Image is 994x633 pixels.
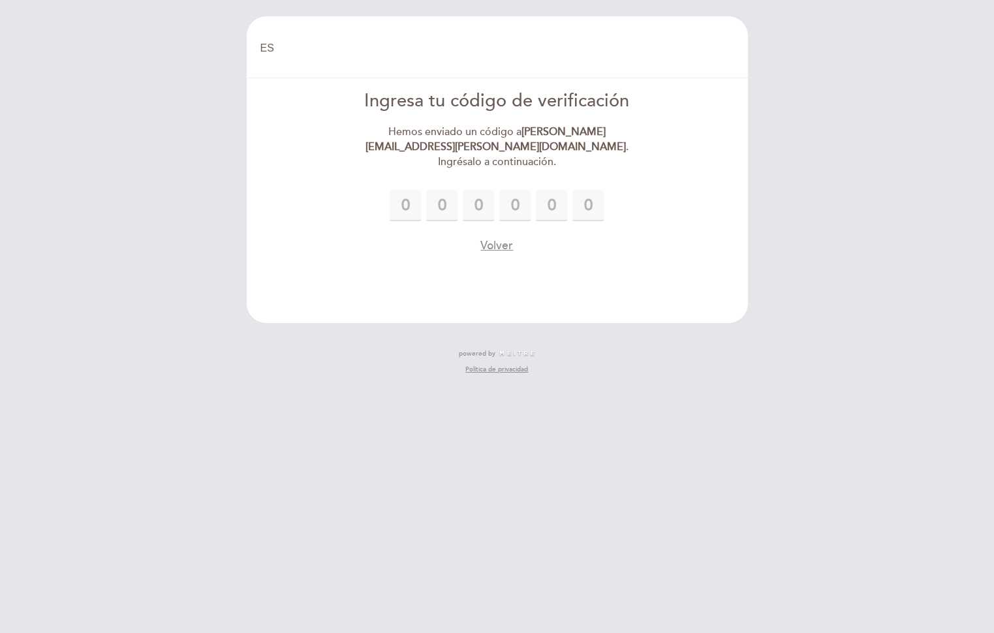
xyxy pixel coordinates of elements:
input: 0 [536,190,567,221]
input: 0 [499,190,531,221]
a: Política de privacidad [465,365,528,374]
div: Hemos enviado un código a . Ingrésalo a continuación. [347,125,647,170]
img: MEITRE [499,350,536,357]
input: 0 [463,190,494,221]
div: Ingresa tu código de verificación [347,89,647,114]
input: 0 [426,190,458,221]
a: powered by [459,349,536,358]
strong: [PERSON_NAME][EMAIL_ADDRESS][PERSON_NAME][DOMAIN_NAME] [365,125,626,153]
span: powered by [459,349,495,358]
input: 0 [572,190,604,221]
input: 0 [390,190,421,221]
button: Volver [480,238,513,254]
